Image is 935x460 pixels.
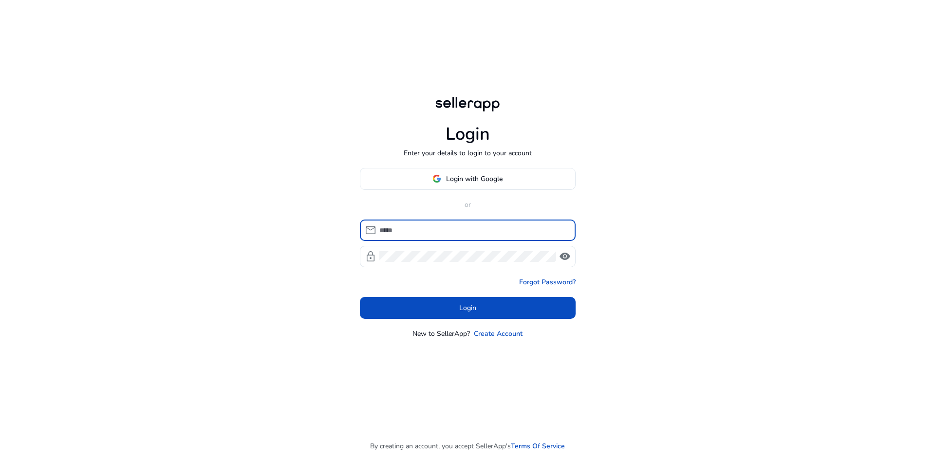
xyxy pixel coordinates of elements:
span: Login [459,303,476,313]
p: Enter your details to login to your account [404,148,532,158]
img: google-logo.svg [432,174,441,183]
p: New to SellerApp? [412,329,470,339]
p: or [360,200,576,210]
span: mail [365,224,376,236]
span: lock [365,251,376,262]
button: Login [360,297,576,319]
a: Create Account [474,329,523,339]
h1: Login [446,124,490,145]
a: Forgot Password? [519,277,576,287]
a: Terms Of Service [511,441,565,451]
span: Login with Google [446,174,503,184]
button: Login with Google [360,168,576,190]
span: visibility [559,251,571,262]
